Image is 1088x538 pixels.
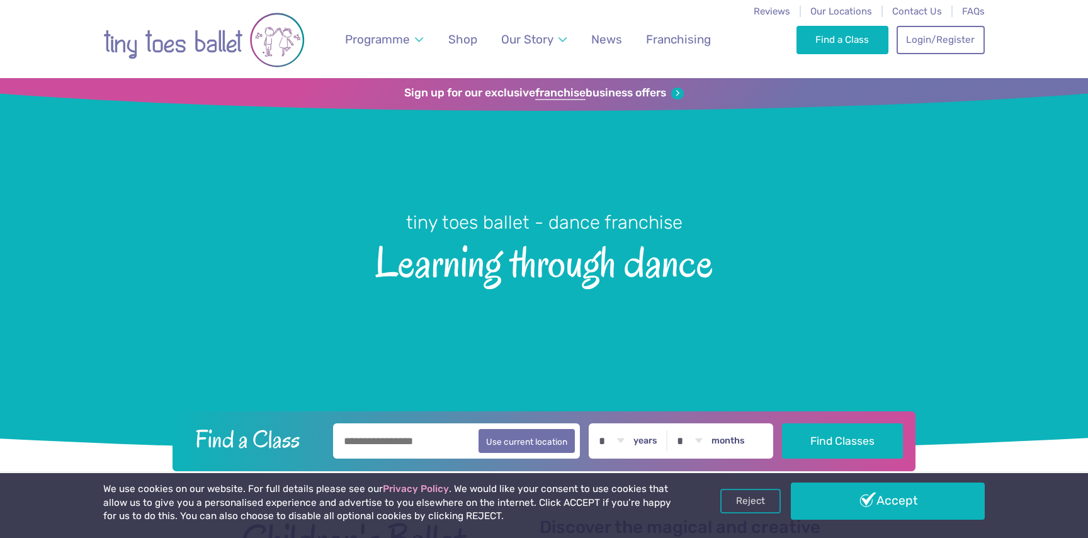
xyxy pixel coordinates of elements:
a: Reviews [754,6,790,17]
a: Privacy Policy [383,483,449,495]
label: years [633,435,657,447]
a: Our Story [496,25,573,54]
a: News [585,25,628,54]
span: Franchising [646,32,711,47]
a: Programme [339,25,429,54]
a: Our Locations [810,6,872,17]
a: Franchising [640,25,717,54]
span: Learning through dance [22,235,1066,286]
span: Programme [345,32,410,47]
p: We use cookies on our website. For full details please see our . We would like your consent to us... [103,483,676,524]
label: months [711,435,745,447]
a: Reject [720,489,781,513]
h2: Find a Class [185,423,325,455]
img: tiny toes ballet [103,8,305,72]
a: Accept [791,483,985,519]
span: Shop [448,32,477,47]
small: tiny toes ballet - dance franchise [406,212,683,233]
a: Contact Us [892,6,942,17]
strong: franchise [535,86,586,100]
span: Our Story [501,32,553,47]
a: FAQs [962,6,985,17]
button: Find Classes [782,423,904,459]
a: Login/Register [897,26,985,54]
a: Shop [443,25,484,54]
a: Sign up for our exclusivefranchisebusiness offers [404,86,683,100]
span: News [591,32,622,47]
a: Find a Class [796,26,889,54]
button: Use current location [479,429,575,453]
